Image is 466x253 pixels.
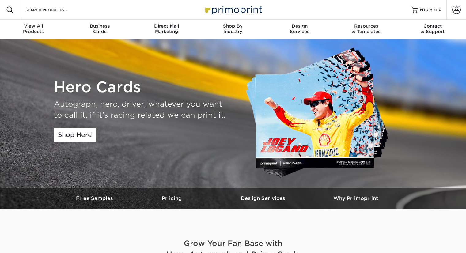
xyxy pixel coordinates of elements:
h3: Design Services [218,195,310,201]
input: SEARCH PRODUCTS..... [25,6,85,13]
div: & Templates [333,23,399,34]
span: 0 [439,8,441,12]
a: Free Samples [65,188,126,209]
div: Cards [66,23,133,34]
span: Contact [400,23,466,29]
a: Design Services [218,188,310,209]
div: Autograph, hero, driver, whatever you want to call it, if it's racing related we can print it. [54,99,229,121]
span: Design [266,23,333,29]
span: Shop By [200,23,266,29]
h1: Hero Cards [54,78,229,96]
h3: Free Samples [65,195,126,201]
a: Pricing [126,188,218,209]
a: Direct MailMarketing [133,20,200,39]
div: Marketing [133,23,200,34]
span: Direct Mail [133,23,200,29]
a: Shop Here [54,128,96,142]
div: Services [266,23,333,34]
span: Business [66,23,133,29]
img: Custom Hero Cards [245,47,396,181]
a: DesignServices [266,20,333,39]
div: & Support [400,23,466,34]
span: Resources [333,23,399,29]
h3: Why Primoprint [310,195,402,201]
a: Contact& Support [400,20,466,39]
h3: Pricing [126,195,218,201]
span: MY CART [420,7,438,13]
img: Primoprint [203,3,264,16]
a: Resources& Templates [333,20,399,39]
a: Shop ByIndustry [200,20,266,39]
div: Industry [200,23,266,34]
a: Why Primoprint [310,188,402,209]
a: BusinessCards [66,20,133,39]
